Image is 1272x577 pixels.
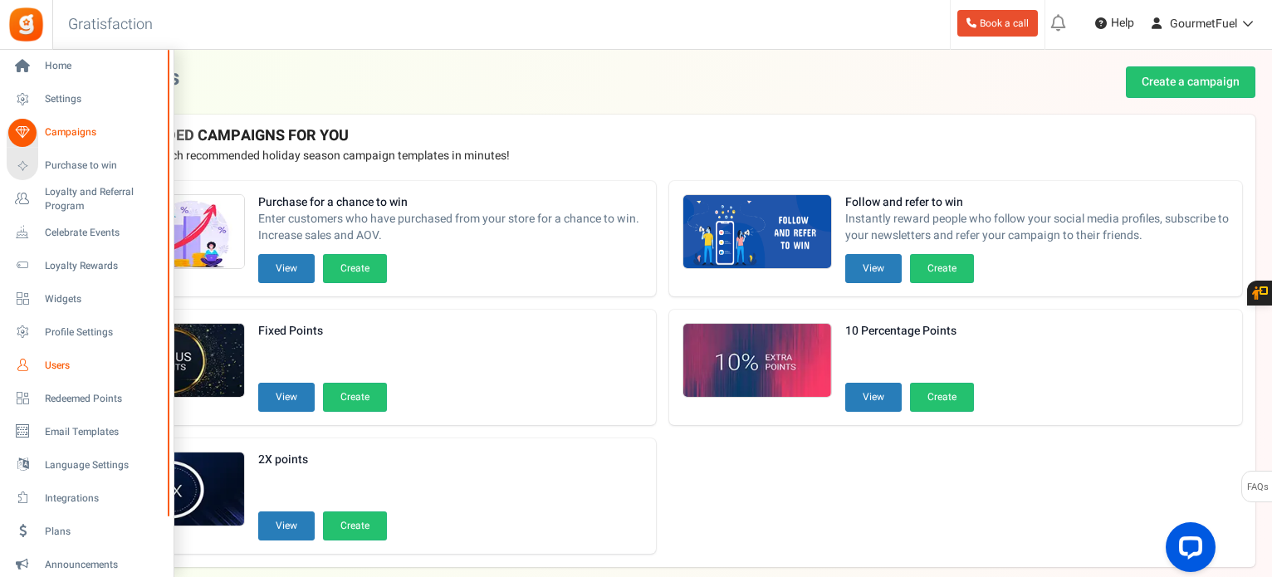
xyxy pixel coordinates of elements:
button: Create [323,383,387,412]
strong: Follow and refer to win [845,194,1230,211]
span: Purchase to win [45,159,161,173]
span: Profile Settings [45,325,161,340]
span: Loyalty Rewards [45,259,161,273]
span: Users [45,359,161,373]
span: FAQs [1246,472,1269,503]
button: View [845,383,902,412]
a: Plans [7,517,166,545]
a: Redeemed Points [7,384,166,413]
strong: Fixed Points [258,323,387,340]
a: Settings [7,86,166,114]
img: Recommended Campaigns [683,324,831,399]
span: Celebrate Events [45,226,161,240]
a: Email Templates [7,418,166,446]
button: Create [910,254,974,283]
span: GourmetFuel [1170,15,1237,32]
span: Widgets [45,292,161,306]
button: View [258,511,315,540]
a: Language Settings [7,451,166,479]
a: Book a call [957,10,1038,37]
a: Widgets [7,285,166,313]
button: Create [323,511,387,540]
img: Recommended Campaigns [683,195,831,270]
button: View [258,383,315,412]
span: Instantly reward people who follow your social media profiles, subscribe to your newsletters and ... [845,211,1230,244]
a: Users [7,351,166,379]
img: Gratisfaction [7,6,45,43]
a: Purchase to win [7,152,166,180]
a: Loyalty and Referral Program [7,185,166,213]
span: Integrations [45,491,161,506]
button: View [258,254,315,283]
strong: 10 Percentage Points [845,323,974,340]
button: Create [323,254,387,283]
p: Preview and launch recommended holiday season campaign templates in minutes! [82,148,1242,164]
a: Campaigns [7,119,166,147]
a: Integrations [7,484,166,512]
span: Help [1107,15,1134,32]
strong: 2X points [258,452,387,468]
strong: Purchase for a chance to win [258,194,643,211]
a: Loyalty Rewards [7,252,166,280]
span: Plans [45,525,161,539]
h3: Gratisfaction [50,8,171,42]
span: Loyalty and Referral Program [45,185,166,213]
a: Create a campaign [1126,66,1255,98]
a: Celebrate Events [7,218,166,247]
span: Settings [45,92,161,106]
h4: RECOMMENDED CAMPAIGNS FOR YOU [82,128,1242,144]
a: Profile Settings [7,318,166,346]
button: Create [910,383,974,412]
span: Redeemed Points [45,392,161,406]
span: Enter customers who have purchased from your store for a chance to win. Increase sales and AOV. [258,211,643,244]
span: Announcements [45,558,161,572]
a: Home [7,52,166,81]
span: Home [45,59,161,73]
span: Campaigns [45,125,161,139]
span: Language Settings [45,458,161,472]
span: Email Templates [45,425,161,439]
button: View [845,254,902,283]
a: Help [1089,10,1141,37]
